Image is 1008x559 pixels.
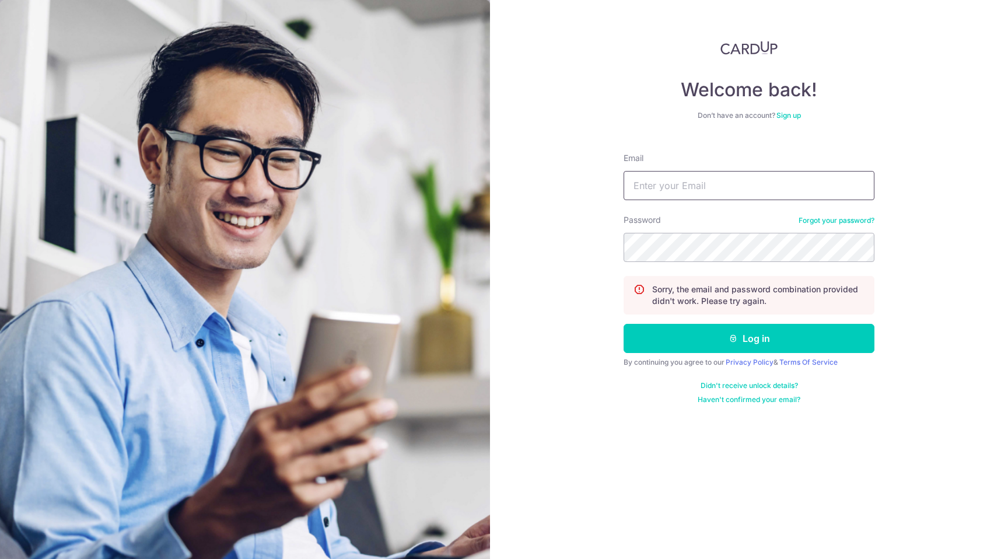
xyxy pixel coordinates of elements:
a: Didn't receive unlock details? [701,381,798,390]
h4: Welcome back! [624,78,874,102]
div: Don’t have an account? [624,111,874,120]
label: Password [624,214,661,226]
a: Forgot your password? [799,216,874,225]
button: Log in [624,324,874,353]
input: Enter your Email [624,171,874,200]
a: Privacy Policy [726,358,773,366]
a: Haven't confirmed your email? [698,395,800,404]
a: Sign up [776,111,801,120]
p: Sorry, the email and password combination provided didn't work. Please try again. [652,284,864,307]
div: By continuing you agree to our & [624,358,874,367]
a: Terms Of Service [779,358,838,366]
label: Email [624,152,643,164]
img: CardUp Logo [720,41,778,55]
